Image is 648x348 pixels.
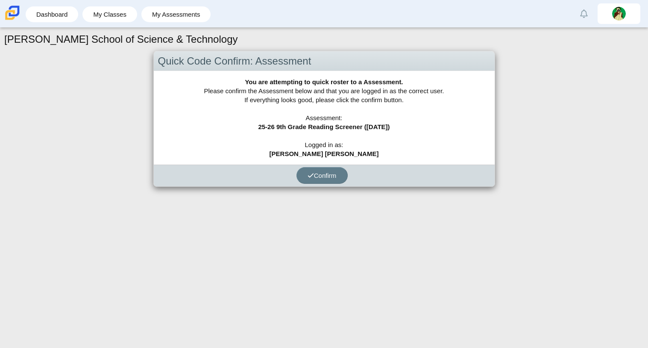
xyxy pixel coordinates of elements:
b: 25-26 9th Grade Reading Screener ([DATE]) [258,123,390,130]
a: darius.jeff.gJwKwa [598,3,640,24]
a: My Assessments [146,6,207,22]
div: Please confirm the Assessment below and that you are logged in as the correct user. If everything... [154,71,495,165]
b: [PERSON_NAME] [PERSON_NAME] [270,150,379,157]
a: My Classes [87,6,133,22]
button: Confirm [296,167,348,184]
a: Dashboard [30,6,74,22]
a: Carmen School of Science & Technology [3,16,21,23]
span: Confirm [308,172,337,179]
div: Quick Code Confirm: Assessment [154,51,495,71]
img: darius.jeff.gJwKwa [612,7,626,21]
a: Alerts [575,4,593,23]
img: Carmen School of Science & Technology [3,4,21,22]
b: You are attempting to quick roster to a Assessment. [245,78,403,86]
h1: [PERSON_NAME] School of Science & Technology [4,32,238,47]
